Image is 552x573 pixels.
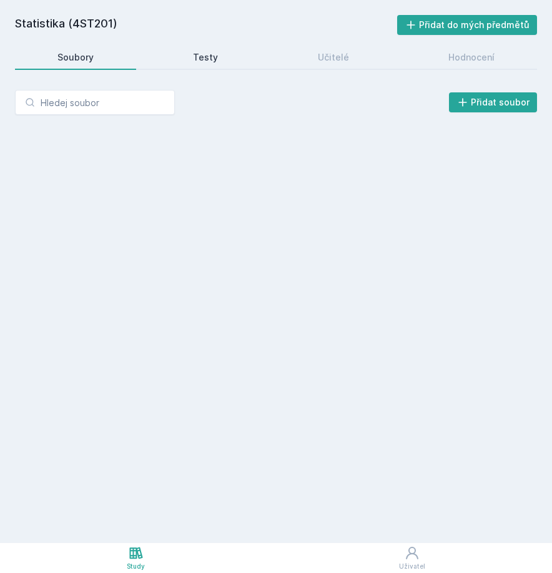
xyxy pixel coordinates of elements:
a: Hodnocení [407,45,538,70]
a: Učitelé [275,45,392,70]
input: Hledej soubor [15,90,175,115]
div: Testy [193,51,218,64]
div: Hodnocení [448,51,495,64]
div: Učitelé [318,51,349,64]
button: Přidat soubor [449,92,538,112]
div: Soubory [57,51,94,64]
div: Study [127,562,145,571]
h2: Statistika (4ST201) [15,15,397,35]
a: Testy [151,45,261,70]
div: Uživatel [399,562,425,571]
button: Přidat do mých předmětů [397,15,538,35]
a: Soubory [15,45,136,70]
